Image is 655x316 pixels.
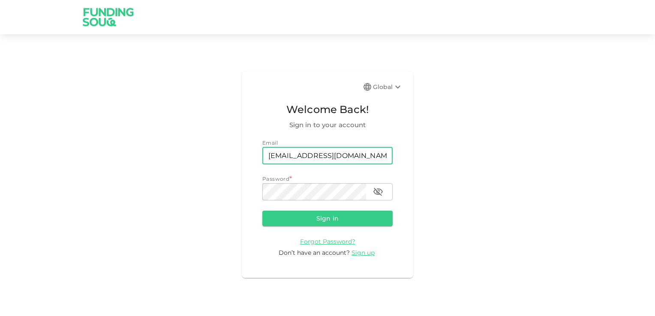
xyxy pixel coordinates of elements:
span: Welcome Back! [262,101,393,118]
span: Sign in to your account [262,120,393,130]
span: Forgot Password? [300,238,355,245]
span: Sign up [352,249,375,256]
span: Email [262,140,278,146]
input: password [262,183,366,200]
input: email [262,147,393,164]
div: Global [373,82,403,92]
span: Don’t have an account? [279,249,350,256]
span: Password [262,176,289,182]
button: Sign in [262,211,393,226]
a: Forgot Password? [300,237,355,245]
